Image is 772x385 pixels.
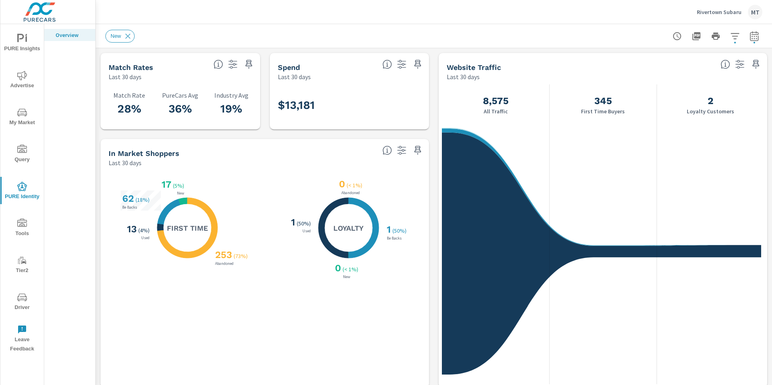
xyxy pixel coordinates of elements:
p: ( 50% ) [392,227,408,234]
p: Overview [55,31,89,39]
h3: 1 [289,217,295,228]
span: Query [3,145,41,164]
h3: 0 [337,178,345,190]
h3: 19% [211,102,252,116]
h5: Website Traffic [447,63,501,72]
span: My Market [3,108,41,127]
p: Be Backs [121,205,139,209]
h3: 62 [121,193,134,204]
p: Abandoned [340,191,361,195]
span: Tier2 [3,256,41,275]
p: ( 5% ) [173,182,186,189]
span: Driver [3,293,41,312]
h3: 17 [160,179,171,190]
span: Save this to your personalized report [411,58,424,71]
div: New [105,30,135,43]
span: PURE Identity [3,182,41,201]
span: All traffic is the data we start with. It’s unique personas over a 30-day period. We don’t consid... [721,59,730,69]
h5: Spend [278,63,300,72]
span: Leave Feedback [3,325,41,354]
span: Total PureCars DigAdSpend. Data sourced directly from the Ad Platforms. Non-Purecars DigAd client... [382,59,392,69]
button: Print Report [708,28,724,44]
p: Abandoned [214,262,235,266]
p: Last 30 days [109,158,142,168]
div: Overview [44,29,95,41]
h3: 36% [160,102,201,116]
p: ( 18% ) [136,196,151,203]
p: Last 30 days [109,72,142,82]
h5: Match Rates [109,63,153,72]
p: PureCars Avg [160,92,201,99]
p: ( 73% ) [234,252,249,260]
p: Match Rate [109,92,150,99]
h5: In Market Shoppers [109,149,179,158]
div: nav menu [0,24,44,357]
p: ( 50% ) [297,220,312,227]
p: ( 4% ) [138,227,151,234]
p: ( < 1% ) [343,266,360,273]
span: Save this to your personalized report [749,58,762,71]
h3: $13,181 [278,98,315,112]
h3: 28% [109,102,150,116]
h3: 13 [125,223,137,235]
p: New [175,191,186,195]
button: Apply Filters [727,28,743,44]
p: Used [301,229,312,233]
div: MT [748,5,762,19]
span: Save this to your personalized report [411,144,424,157]
h3: 253 [214,249,232,260]
span: PURE Insights [3,34,41,53]
p: Last 30 days [278,72,311,82]
span: Match rate: % of Identifiable Traffic. Pure Identity avg: Avg match rate of all PURE Identity cus... [214,59,223,69]
p: Industry Avg [211,92,252,99]
span: Loyalty: Matched has purchased from the dealership before and has exhibited a preference through ... [382,145,392,155]
button: "Export Report to PDF" [688,28,704,44]
h5: Loyalty [333,223,363,233]
span: New [106,33,126,39]
p: New [341,275,352,279]
p: Be Backs [385,236,403,240]
p: Rivertown Subaru [697,8,741,16]
h5: First Time [167,223,208,233]
h3: 1 [385,224,391,235]
span: Tools [3,219,41,238]
h3: 0 [333,262,341,274]
span: Save this to your personalized report [242,58,255,71]
p: ( < 1% ) [347,182,364,189]
p: Used [140,236,151,240]
button: Select Date Range [746,28,762,44]
p: Last 30 days [447,72,480,82]
span: Advertise [3,71,41,90]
